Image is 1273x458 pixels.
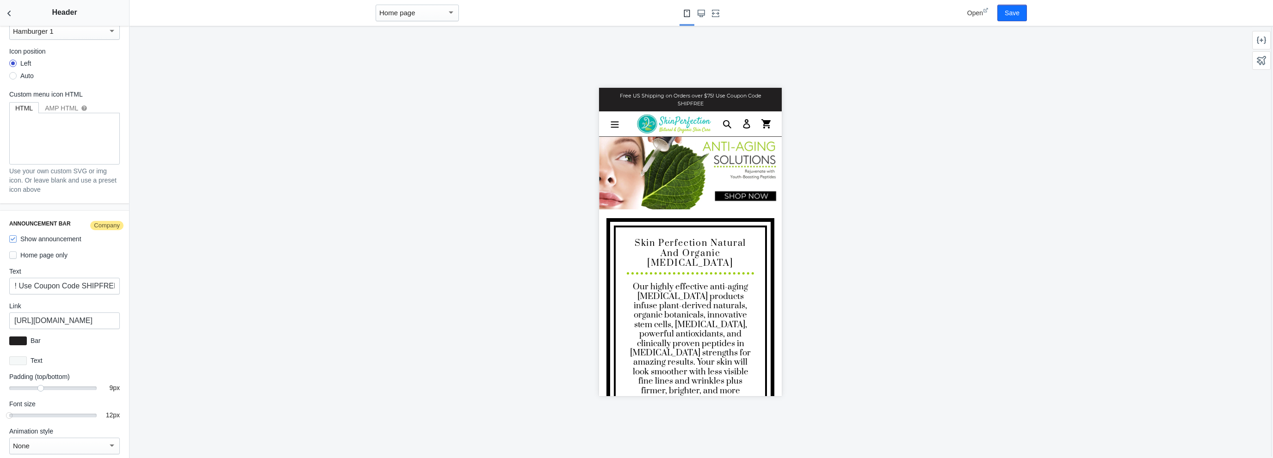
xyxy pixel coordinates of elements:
[9,234,81,244] label: Show announcement
[113,411,120,419] span: px
[599,88,782,396] iframe: To enrich screen reader interactions, please activate Accessibility in Grammarly extension settings
[27,356,120,365] label: Text
[9,301,120,311] label: Link
[9,427,120,436] label: Animation style
[28,195,155,317] h4: Our highly effective anti-aging [MEDICAL_DATA] products infuse plant-derived naturals, organic bo...
[106,411,113,419] span: 12
[9,47,120,56] label: Icon position
[20,71,34,80] div: Auto
[9,90,120,99] label: Custom menu icon HTML
[9,166,120,194] p: Use your own custom SVG or img icon. Or leave blank and use a preset icon above
[89,220,124,231] span: Company
[15,104,33,113] div: HTML
[967,9,983,17] span: Open
[81,105,87,111] mat-icon: help
[379,9,415,17] mat-select-trigger: Home page
[113,384,120,391] span: px
[13,442,30,450] mat-select-trigger: None
[9,250,68,260] label: Home page only
[997,5,1027,21] button: Save
[9,267,120,276] label: Text
[45,104,87,113] div: AMP HTML
[9,372,120,381] label: Padding (top/bottom)
[109,384,113,391] span: 9
[13,27,54,35] mat-select-trigger: Hamburger 1
[20,59,31,68] div: Left
[9,220,120,227] h3: Announcement bar
[27,336,120,345] label: Bar
[9,399,120,409] label: Font size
